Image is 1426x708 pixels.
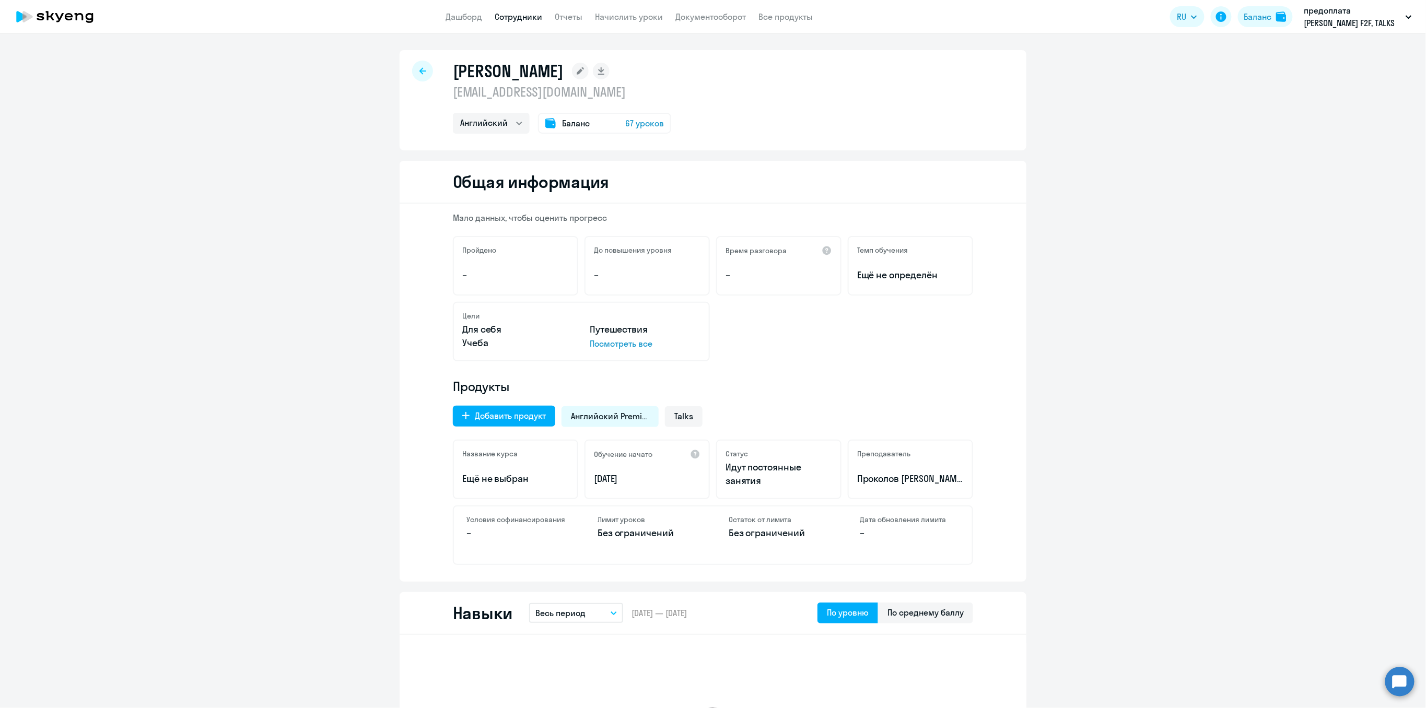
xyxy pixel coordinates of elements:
h5: Обучение начато [594,450,652,459]
p: Проколов [PERSON_NAME] [857,472,964,486]
span: [DATE] — [DATE] [632,607,687,619]
a: Документооборот [675,11,746,22]
p: Путешествия [590,323,700,336]
p: Идут постоянные занятия [726,461,832,488]
a: Сотрудники [495,11,542,22]
h4: Остаток от лимита [729,515,828,524]
h5: Название курса [462,449,518,458]
p: Без ограничений [598,526,697,540]
div: По уровню [827,606,869,619]
p: Посмотреть все [590,337,700,350]
h1: [PERSON_NAME] [453,61,564,81]
p: Мало данных, чтобы оценить прогресс [453,212,973,223]
img: balance [1276,11,1287,22]
h4: Дата обновления лимита [860,515,960,524]
p: [DATE] [594,472,700,486]
a: Дашборд [446,11,482,22]
h5: Пройдено [462,245,496,255]
p: Без ограничений [729,526,828,540]
p: Ещё не выбран [462,472,569,486]
a: Все продукты [758,11,813,22]
p: Весь период [535,607,586,619]
span: Английский Premium [571,410,649,422]
h5: Преподаватель [857,449,910,458]
button: Добавить продукт [453,406,555,427]
span: Talks [674,410,693,422]
h5: До повышения уровня [594,245,672,255]
span: Ещё не определён [857,268,964,282]
h4: Лимит уроков [598,515,697,524]
span: 67 уроков [625,117,664,129]
h5: Статус [726,449,748,458]
button: Балансbalance [1238,6,1293,27]
span: RU [1177,10,1187,23]
button: Весь период [529,603,623,623]
p: – [594,268,700,282]
button: RU [1170,6,1205,27]
p: предоплата [PERSON_NAME] F2F, TALKS [DATE]-[DATE], НЛМК, ПАО [1304,4,1401,29]
h5: Темп обучения [857,245,908,255]
h2: Общая информация [453,171,609,192]
h5: Цели [462,311,480,321]
h4: Продукты [453,378,973,395]
p: – [466,526,566,540]
p: – [726,268,832,282]
h4: Условия софинансирования [466,515,566,524]
p: Учеба [462,336,573,350]
div: Добавить продукт [475,409,546,422]
button: предоплата [PERSON_NAME] F2F, TALKS [DATE]-[DATE], НЛМК, ПАО [1299,4,1417,29]
div: По среднему баллу [887,606,964,619]
h2: Навыки [453,603,512,623]
p: Для себя [462,323,573,336]
div: Баланс [1244,10,1272,23]
p: – [462,268,569,282]
p: [EMAIL_ADDRESS][DOMAIN_NAME] [453,84,671,100]
a: Отчеты [555,11,582,22]
a: Начислить уроки [595,11,663,22]
h5: Время разговора [726,246,787,255]
span: Баланс [562,117,590,129]
p: – [860,526,960,540]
